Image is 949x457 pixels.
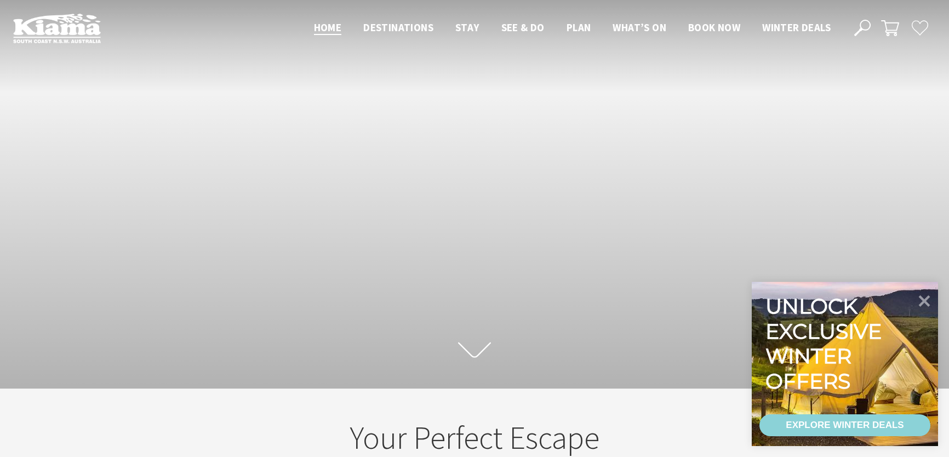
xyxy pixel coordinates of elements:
nav: Main Menu [303,19,842,37]
span: Plan [567,21,591,34]
span: Winter Deals [762,21,831,34]
span: See & Do [501,21,545,34]
span: Stay [455,21,479,34]
span: Book now [688,21,740,34]
div: EXPLORE WINTER DEALS [786,414,904,436]
img: Kiama Logo [13,13,101,43]
span: Destinations [363,21,433,34]
span: Home [314,21,342,34]
a: EXPLORE WINTER DEALS [759,414,930,436]
span: What’s On [613,21,666,34]
div: Unlock exclusive winter offers [765,294,887,394]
